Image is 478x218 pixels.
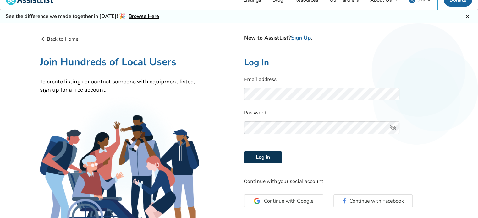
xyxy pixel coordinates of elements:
[244,194,323,207] button: Continue with Google
[244,151,282,163] button: Log in
[244,178,438,185] p: Continue with your social account
[244,35,438,41] h4: New to AssistList? .
[254,198,260,204] img: Google Icon
[244,76,438,83] p: Email address
[291,34,311,41] a: Sign Up
[333,194,413,207] button: Continue with Facebook
[264,199,314,204] span: Continue with Google
[40,36,79,43] a: Back to Home
[244,109,438,116] p: Password
[40,56,199,68] h1: Join Hundreds of Local Users
[244,57,438,68] h2: Log In
[129,13,159,20] a: Browse Here
[40,78,199,94] p: To create listings or contact someone with equipment listed, sign up for a free account.
[6,13,159,20] h5: See the difference we made together in [DATE]! 🎉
